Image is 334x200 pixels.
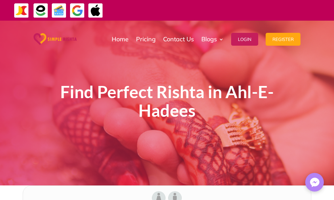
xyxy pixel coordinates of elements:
a: Register [266,22,300,56]
span: Find Perfect Rishta in Ahl-E-Hadees [60,82,274,120]
img: Credit Cards [51,3,67,18]
img: GooglePay-icon [70,3,85,18]
a: Blogs [201,22,224,56]
img: JazzCash-icon [14,3,29,18]
a: Contact Us [163,22,194,56]
a: Login [231,22,258,56]
button: Register [266,33,300,46]
img: ApplePay-icon [88,3,103,18]
button: Login [231,33,258,46]
img: EasyPaisa-icon [33,3,48,18]
a: Home [112,22,129,56]
img: Messenger [308,176,321,189]
a: Pricing [136,22,156,56]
